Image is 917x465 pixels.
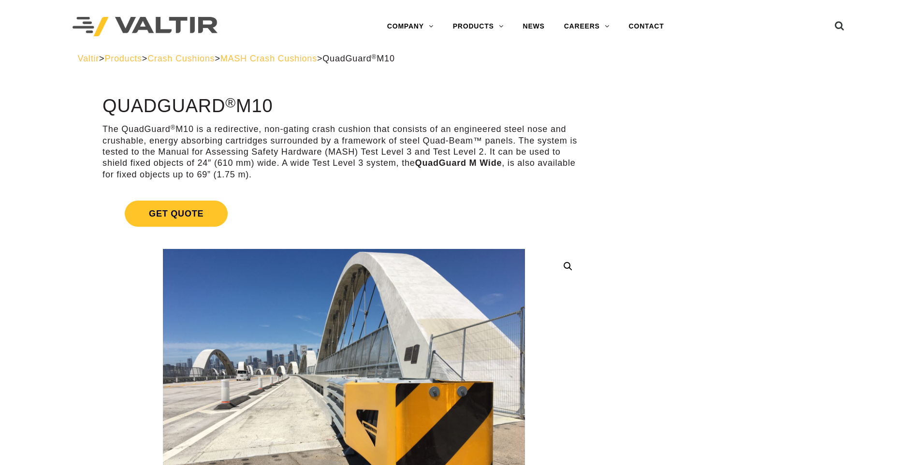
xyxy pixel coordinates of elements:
[619,17,674,36] a: CONTACT
[78,54,99,63] a: Valtir
[125,201,228,227] span: Get Quote
[378,17,443,36] a: COMPANY
[171,124,176,131] sup: ®
[102,124,585,180] p: The QuadGuard M10 is a redirective, non-gating crash cushion that consists of an engineered steel...
[104,54,142,63] a: Products
[225,95,236,110] sup: ®
[554,17,619,36] a: CAREERS
[443,17,513,36] a: PRODUCTS
[78,53,840,64] div: > > > >
[415,158,502,168] strong: QuadGuard M Wide
[322,54,394,63] span: QuadGuard M10
[513,17,554,36] a: NEWS
[372,53,377,60] sup: ®
[73,17,218,37] img: Valtir
[147,54,215,63] a: Crash Cushions
[220,54,317,63] a: MASH Crash Cushions
[102,96,585,116] h1: QuadGuard M10
[102,189,585,238] a: Get Quote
